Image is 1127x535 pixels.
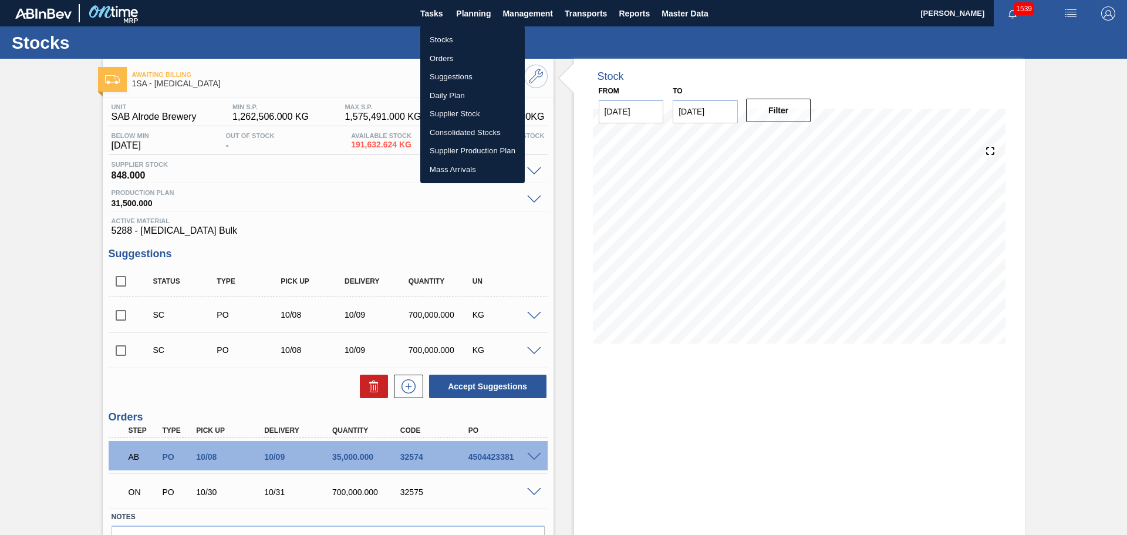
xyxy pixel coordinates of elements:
a: Supplier Stock [420,105,525,123]
a: Consolidated Stocks [420,123,525,142]
a: Stocks [420,31,525,49]
a: Daily Plan [420,86,525,105]
a: Suggestions [420,68,525,86]
a: Orders [420,49,525,68]
a: Mass Arrivals [420,160,525,179]
a: Supplier Production Plan [420,142,525,160]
